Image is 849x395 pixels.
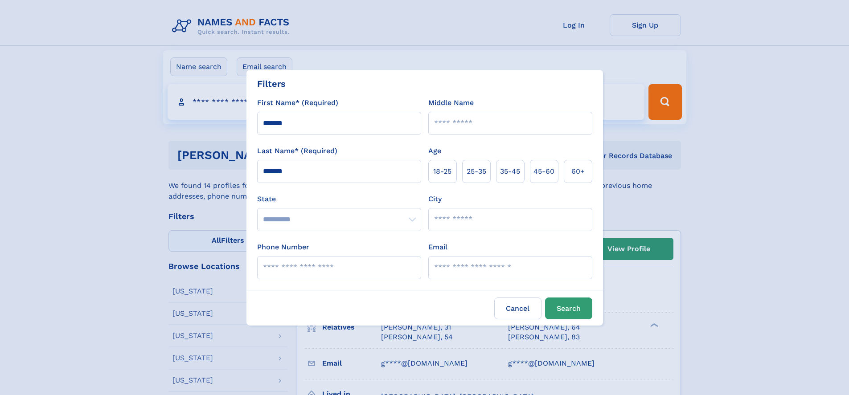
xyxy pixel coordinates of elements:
[571,166,585,177] span: 60+
[433,166,451,177] span: 18‑25
[428,98,474,108] label: Middle Name
[428,194,442,204] label: City
[545,297,592,319] button: Search
[500,166,520,177] span: 35‑45
[533,166,554,177] span: 45‑60
[494,297,541,319] label: Cancel
[257,194,421,204] label: State
[257,98,338,108] label: First Name* (Required)
[257,146,337,156] label: Last Name* (Required)
[467,166,486,177] span: 25‑35
[257,77,286,90] div: Filters
[428,242,447,252] label: Email
[428,146,441,156] label: Age
[257,242,309,252] label: Phone Number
